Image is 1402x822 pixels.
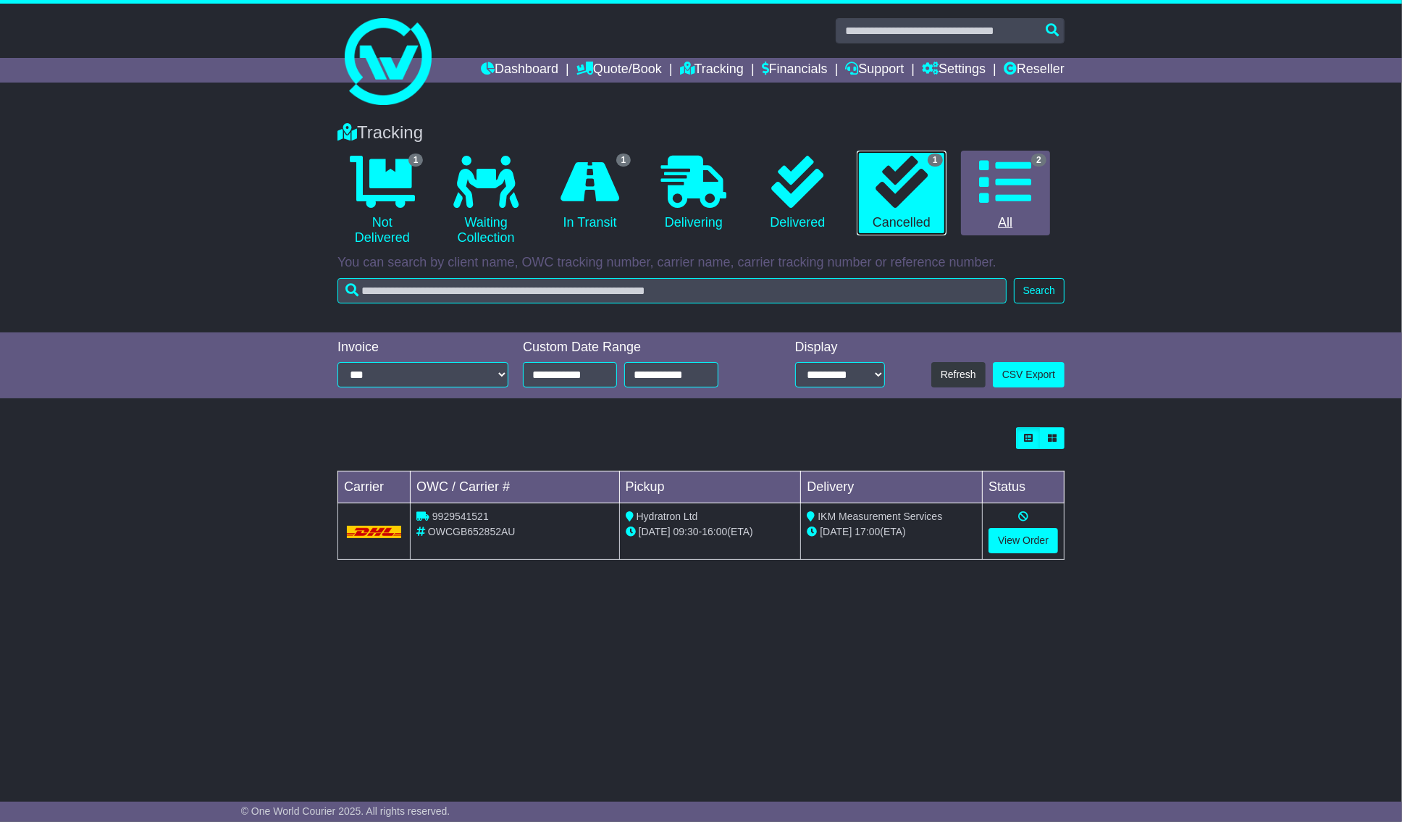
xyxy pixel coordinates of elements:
[1004,58,1065,83] a: Reseller
[702,526,727,537] span: 16:00
[673,526,699,537] span: 09:30
[347,526,401,537] img: DHL.png
[241,805,450,817] span: © One World Courier 2025. All rights reserved.
[820,526,852,537] span: [DATE]
[616,154,631,167] span: 1
[801,471,983,503] td: Delivery
[337,255,1065,271] p: You can search by client name, OWC tracking number, carrier name, carrier tracking number or refe...
[931,362,986,387] button: Refresh
[411,471,620,503] td: OWC / Carrier #
[337,340,508,356] div: Invoice
[545,151,634,236] a: 1 In Transit
[441,151,530,251] a: Waiting Collection
[753,151,842,236] a: Delivered
[637,511,698,522] span: Hydratron Ltd
[1014,278,1065,303] button: Search
[432,511,489,522] span: 9929541521
[523,340,755,356] div: Custom Date Range
[928,154,943,167] span: 1
[1031,154,1046,167] span: 2
[680,58,744,83] a: Tracking
[983,471,1065,503] td: Status
[818,511,942,522] span: IKM Measurement Services
[807,524,976,540] div: (ETA)
[619,471,801,503] td: Pickup
[993,362,1065,387] a: CSV Export
[795,340,885,356] div: Display
[639,526,671,537] span: [DATE]
[922,58,986,83] a: Settings
[428,526,516,537] span: OWCGB652852AU
[408,154,424,167] span: 1
[845,58,904,83] a: Support
[481,58,558,83] a: Dashboard
[338,471,411,503] td: Carrier
[988,528,1058,553] a: View Order
[337,151,427,251] a: 1 Not Delivered
[855,526,880,537] span: 17:00
[857,151,946,236] a: 1 Cancelled
[762,58,828,83] a: Financials
[649,151,738,236] a: Delivering
[576,58,662,83] a: Quote/Book
[626,524,795,540] div: - (ETA)
[330,122,1072,143] div: Tracking
[961,151,1050,236] a: 2 All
